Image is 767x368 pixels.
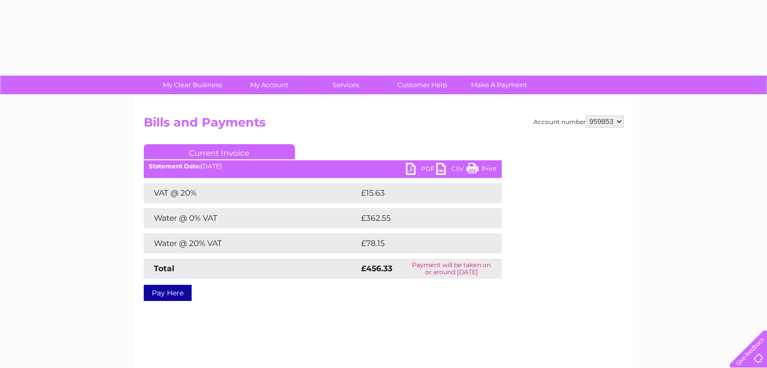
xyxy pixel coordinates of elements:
strong: Total [154,264,174,273]
a: Make A Payment [457,76,541,94]
td: VAT @ 20% [144,183,359,203]
td: £362.55 [359,208,484,228]
td: Payment will be taken on or around [DATE] [401,259,501,279]
a: My Account [227,76,311,94]
a: PDF [406,163,436,177]
a: My Clear Business [151,76,234,94]
div: Account number [534,115,624,128]
a: Pay Here [144,285,192,301]
td: £78.15 [359,233,481,254]
a: Services [304,76,387,94]
a: Current Invoice [144,144,295,159]
td: £15.63 [359,183,481,203]
b: Statement Date: [149,162,201,170]
h2: Bills and Payments [144,115,624,135]
a: CSV [436,163,466,177]
a: Print [466,163,497,177]
div: [DATE] [144,163,502,170]
strong: £456.33 [361,264,392,273]
td: Water @ 20% VAT [144,233,359,254]
td: Water @ 0% VAT [144,208,359,228]
a: Customer Help [381,76,464,94]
